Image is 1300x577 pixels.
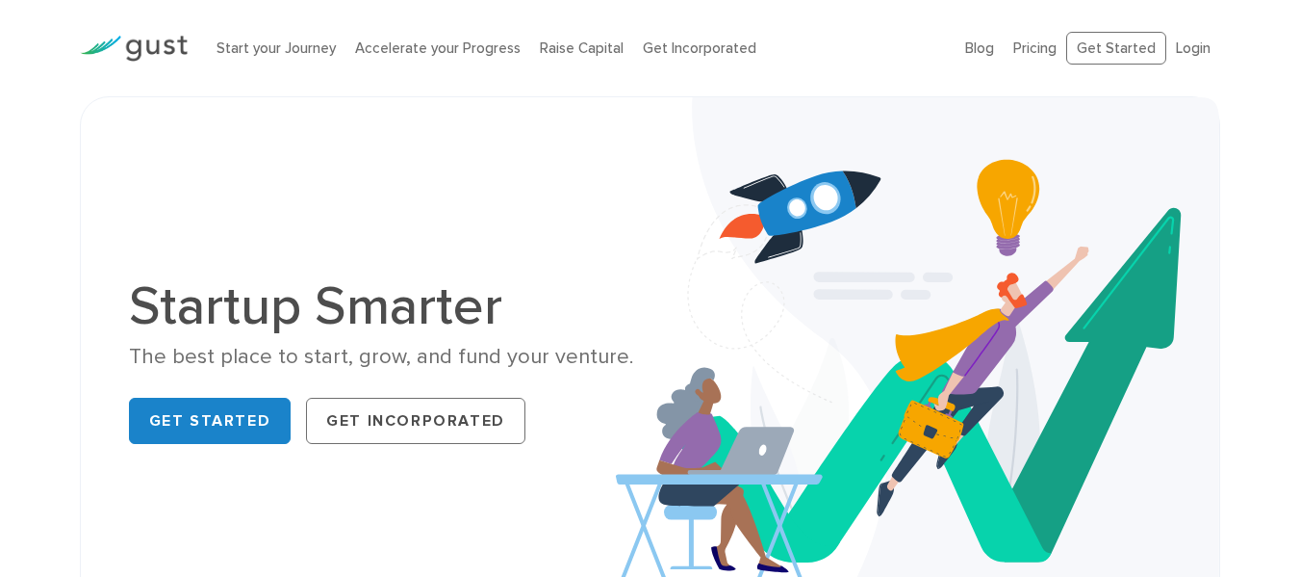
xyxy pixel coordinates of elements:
[80,36,188,62] img: Gust Logo
[1013,39,1057,57] a: Pricing
[129,279,636,333] h1: Startup Smarter
[355,39,521,57] a: Accelerate your Progress
[217,39,336,57] a: Start your Journey
[965,39,994,57] a: Blog
[1066,32,1166,66] a: Get Started
[643,39,756,57] a: Get Incorporated
[1176,39,1211,57] a: Login
[540,39,624,57] a: Raise Capital
[129,398,292,444] a: Get Started
[129,343,636,371] div: The best place to start, grow, and fund your venture.
[306,398,525,444] a: Get Incorporated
